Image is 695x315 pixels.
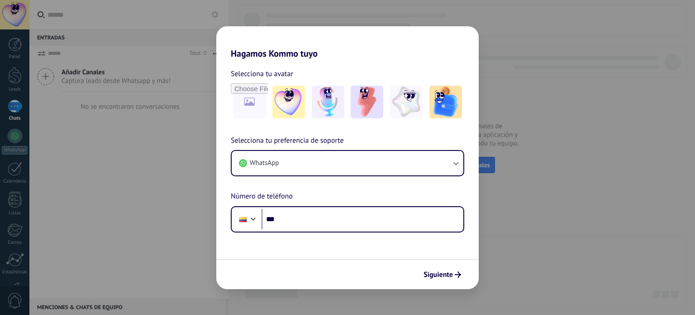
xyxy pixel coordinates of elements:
span: WhatsApp [250,159,279,168]
span: Selecciona tu preferencia de soporte [231,135,344,147]
span: Selecciona tu avatar [231,68,293,80]
img: -3.jpeg [351,86,383,118]
div: Colombia: + 57 [234,210,252,229]
h2: Hagamos Kommo tuyo [216,26,479,59]
span: Siguiente [424,271,453,278]
img: -4.jpeg [390,86,423,118]
img: -1.jpeg [272,86,305,118]
button: Siguiente [419,267,465,282]
img: -5.jpeg [429,86,462,118]
span: Número de teléfono [231,191,293,203]
button: WhatsApp [232,151,463,175]
img: -2.jpeg [312,86,344,118]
